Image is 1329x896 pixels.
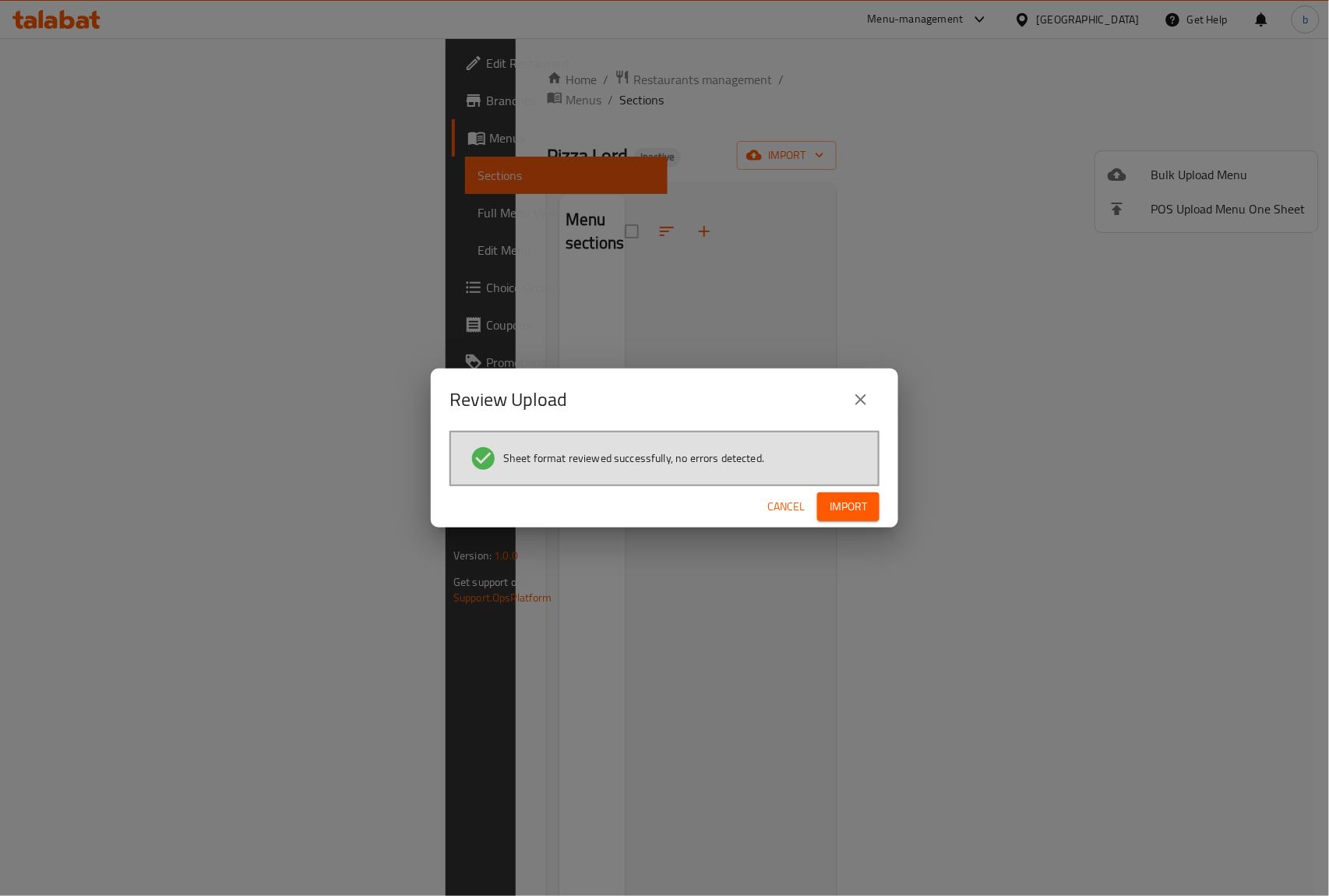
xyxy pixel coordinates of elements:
[503,450,764,466] span: Sheet format reviewed successfully, no errors detected.
[830,497,867,517] span: Import
[449,387,567,412] h2: Review Upload
[817,492,880,521] button: Import
[842,381,880,418] button: close
[761,492,811,521] button: Cancel
[767,497,805,517] span: Cancel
